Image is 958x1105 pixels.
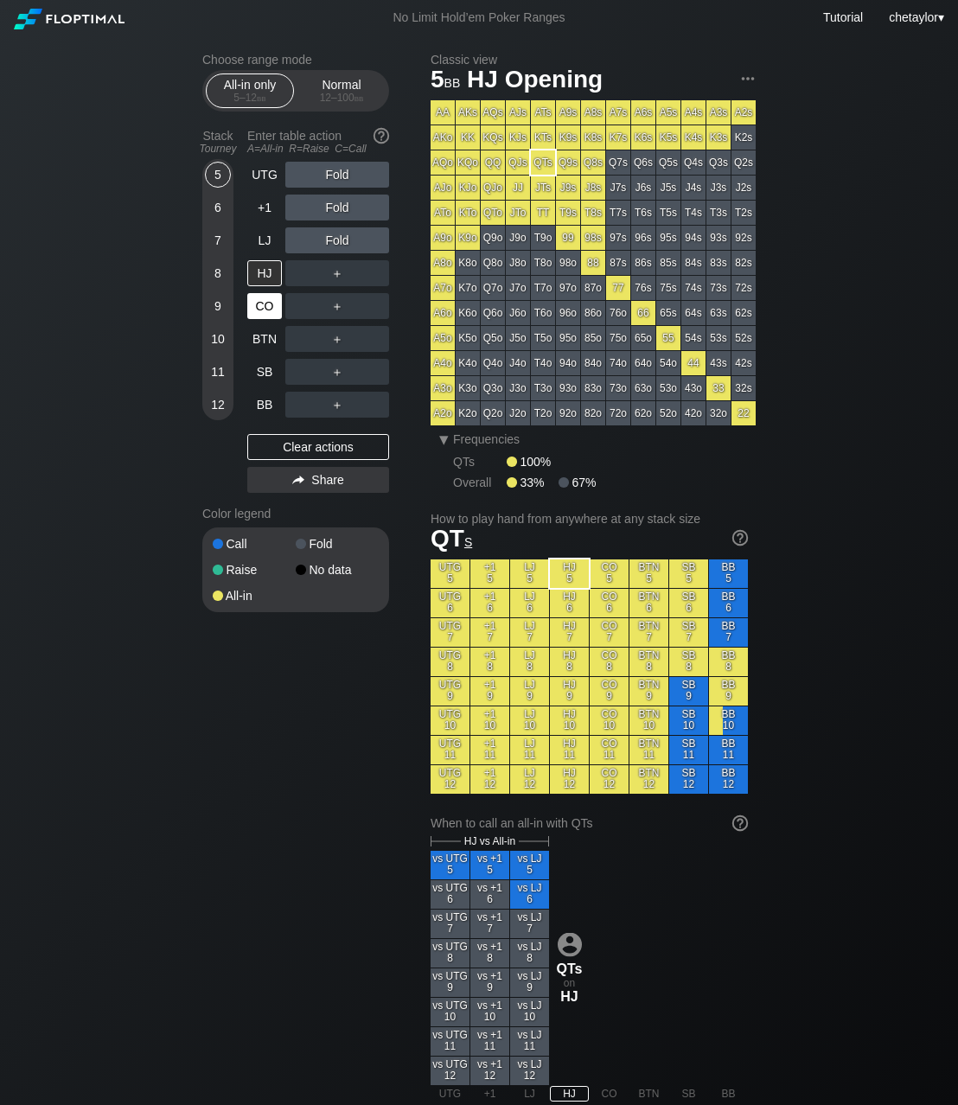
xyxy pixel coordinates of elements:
div: J3s [706,176,731,200]
div: 74o [606,351,630,375]
div: T3s [706,201,731,225]
div: ATs [531,100,555,125]
div: 66 [631,301,655,325]
div: K8s [581,125,605,150]
div: SB 10 [669,706,708,735]
div: SB 5 [669,559,708,588]
div: A8s [581,100,605,125]
div: BB 10 [709,706,748,735]
div: A8o [431,251,455,275]
div: 95o [556,326,580,350]
div: +1 11 [470,736,509,764]
div: T7s [606,201,630,225]
div: Color legend [202,500,389,527]
img: help.32db89a4.svg [731,528,750,547]
div: UTG 6 [431,589,469,617]
div: HJ 12 [550,765,589,794]
div: QTo [481,201,505,225]
div: ＋ [285,260,389,286]
div: 73o [606,376,630,400]
div: 67% [559,476,596,489]
div: 93s [706,226,731,250]
div: All-in only [210,74,290,107]
div: Tourney [195,143,240,155]
div: 64o [631,351,655,375]
div: J6s [631,176,655,200]
div: Q3s [706,150,731,175]
div: 53s [706,326,731,350]
div: A6o [431,301,455,325]
div: 83o [581,376,605,400]
div: Q9o [481,226,505,250]
div: 9 [205,293,231,319]
div: AJo [431,176,455,200]
div: 12 [205,392,231,418]
div: +1 [247,195,282,220]
div: SB [247,359,282,385]
div: HJ 10 [550,706,589,735]
div: 72o [606,401,630,425]
div: A2s [731,100,756,125]
div: 94s [681,226,706,250]
div: T6o [531,301,555,325]
div: LJ 11 [510,736,549,764]
div: 32s [731,376,756,400]
div: BTN 9 [629,677,668,706]
div: BTN 8 [629,648,668,676]
div: BTN 10 [629,706,668,735]
div: 93o [556,376,580,400]
div: 8 [205,260,231,286]
span: bb [444,72,461,91]
div: 83s [706,251,731,275]
div: LJ 10 [510,706,549,735]
div: K4s [681,125,706,150]
div: HJ 11 [550,736,589,764]
img: help.32db89a4.svg [731,814,750,833]
div: J5o [506,326,530,350]
div: 53o [656,376,680,400]
div: 54s [681,326,706,350]
div: BTN 6 [629,589,668,617]
div: T3o [531,376,555,400]
div: 52o [656,401,680,425]
div: JTs [531,176,555,200]
div: 97s [606,226,630,250]
div: T5s [656,201,680,225]
div: UTG 8 [431,648,469,676]
div: QJo [481,176,505,200]
div: BTN [247,326,282,352]
div: Stack [195,122,240,162]
div: CO [247,293,282,319]
div: A2o [431,401,455,425]
div: No Limit Hold’em Poker Ranges [367,10,591,29]
h2: Classic view [431,53,756,67]
div: 10 [205,326,231,352]
div: 85s [656,251,680,275]
div: 75s [656,276,680,300]
div: 11 [205,359,231,385]
div: A3s [706,100,731,125]
div: K7s [606,125,630,150]
h2: Choose range mode [202,53,389,67]
div: +1 12 [470,765,509,794]
div: T6s [631,201,655,225]
span: s [464,531,472,550]
div: T2o [531,401,555,425]
div: AJs [506,100,530,125]
div: K9s [556,125,580,150]
div: BB 7 [709,618,748,647]
div: 72s [731,276,756,300]
div: KQo [456,150,480,175]
span: 5 [428,67,463,95]
div: Q9s [556,150,580,175]
div: ＋ [285,326,389,352]
div: 73s [706,276,731,300]
div: J8o [506,251,530,275]
div: UTG 9 [431,677,469,706]
div: BB 5 [709,559,748,588]
div: K5s [656,125,680,150]
div: 5 – 12 [214,92,286,104]
div: Q6s [631,150,655,175]
div: 92o [556,401,580,425]
div: J4o [506,351,530,375]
